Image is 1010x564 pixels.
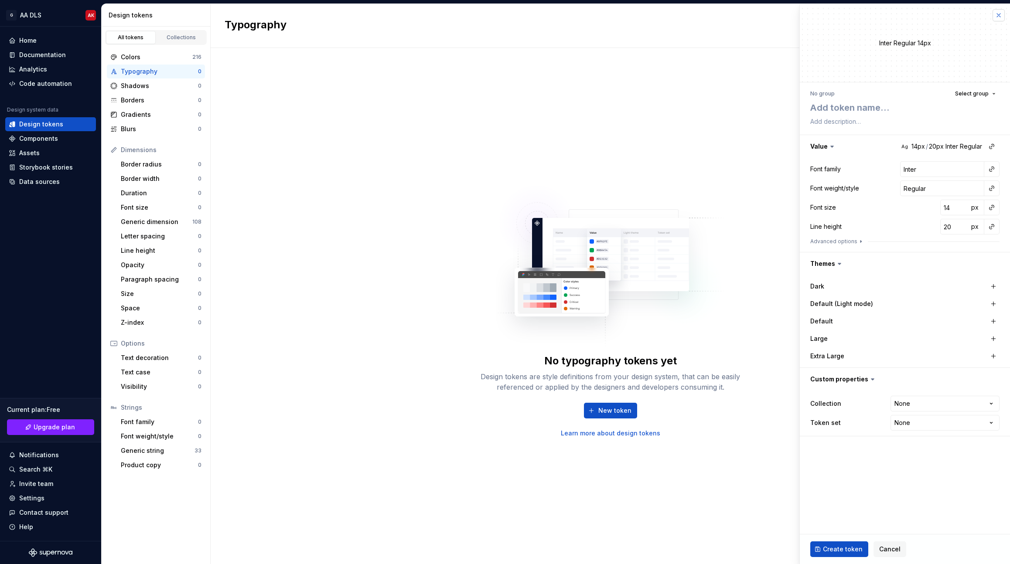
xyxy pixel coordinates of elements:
[198,204,201,211] div: 0
[121,304,198,313] div: Space
[198,369,201,376] div: 0
[810,317,833,326] label: Default
[192,54,201,61] div: 216
[121,446,194,455] div: Generic string
[800,38,1010,48] div: Inter Regular 14px
[198,383,201,390] div: 0
[117,272,205,286] a: Paragraph spacing0
[225,18,287,34] h2: Typography
[117,287,205,301] a: Size0
[121,232,198,241] div: Letter spacing
[117,429,205,443] a: Font weight/style0
[198,262,201,268] div: 0
[20,11,41,20] div: AA DLS
[5,520,96,534] button: Help
[107,93,205,107] a: Borders0
[5,48,96,62] a: Documentation
[940,219,969,234] input: 20
[198,175,201,182] div: 0
[198,433,201,440] div: 0
[117,172,205,186] a: Border width0
[121,289,198,298] div: Size
[19,65,47,74] div: Analytics
[5,34,96,48] a: Home
[121,403,201,412] div: Strings
[198,68,201,75] div: 0
[5,146,96,160] a: Assets
[598,406,631,415] span: New token
[969,221,981,233] button: px
[121,67,198,76] div: Typography
[107,79,205,93] a: Shadows0
[584,403,637,418] button: New token
[5,462,96,476] button: Search ⌘K
[121,125,198,133] div: Blurs
[117,258,205,272] a: Opacity0
[117,380,205,394] a: Visibility0
[198,111,201,118] div: 0
[810,90,835,97] div: No group
[5,491,96,505] a: Settings
[19,494,44,503] div: Settings
[88,12,94,19] div: AK
[117,244,205,258] a: Line height0
[471,371,750,392] div: Design tokens are style definitions from your design system, that can be easily referenced or app...
[971,204,979,211] span: px
[823,545,863,554] span: Create token
[117,157,205,171] a: Border radius0
[19,451,59,459] div: Notifications
[19,120,63,129] div: Design tokens
[121,189,198,197] div: Duration
[121,53,192,61] div: Colors
[561,429,660,438] a: Learn more about design tokens
[121,217,192,226] div: Generic dimension
[940,200,969,215] input: 14
[19,479,53,488] div: Invite team
[160,34,203,41] div: Collections
[198,418,201,425] div: 0
[810,203,836,212] div: Font size
[121,418,198,426] div: Font family
[109,34,153,41] div: All tokens
[121,432,198,441] div: Font weight/style
[117,444,205,458] a: Generic string33
[198,305,201,312] div: 0
[117,351,205,365] a: Text decoration0
[117,200,205,214] a: Font size0
[117,215,205,229] a: Generic dimension108
[810,222,842,231] div: Line height
[121,146,201,154] div: Dimensions
[117,458,205,472] a: Product copy0
[107,122,205,136] a: Blurs0
[121,368,198,377] div: Text case
[29,548,72,557] svg: Supernova Logo
[7,405,94,414] div: Current plan : Free
[7,419,94,435] a: Upgrade plan
[810,352,844,360] label: Extra Large
[2,6,99,24] button: GAA DLSAK
[121,174,198,183] div: Border width
[19,523,33,531] div: Help
[198,319,201,326] div: 0
[5,506,96,520] button: Contact support
[198,97,201,104] div: 0
[198,126,201,133] div: 0
[107,108,205,122] a: Gradients0
[810,334,828,343] label: Large
[117,415,205,429] a: Font family0
[121,382,198,391] div: Visibility
[810,184,859,193] div: Font weight/style
[7,106,58,113] div: Design system data
[109,11,207,20] div: Design tokens
[198,354,201,361] div: 0
[19,149,40,157] div: Assets
[121,203,198,212] div: Font size
[951,88,1000,100] button: Select group
[810,165,841,173] div: Font family
[810,238,864,245] button: Advanced options
[121,96,198,105] div: Borders
[107,50,205,64] a: Colors216
[5,132,96,146] a: Components
[121,261,198,269] div: Opacity
[192,218,201,225] div: 108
